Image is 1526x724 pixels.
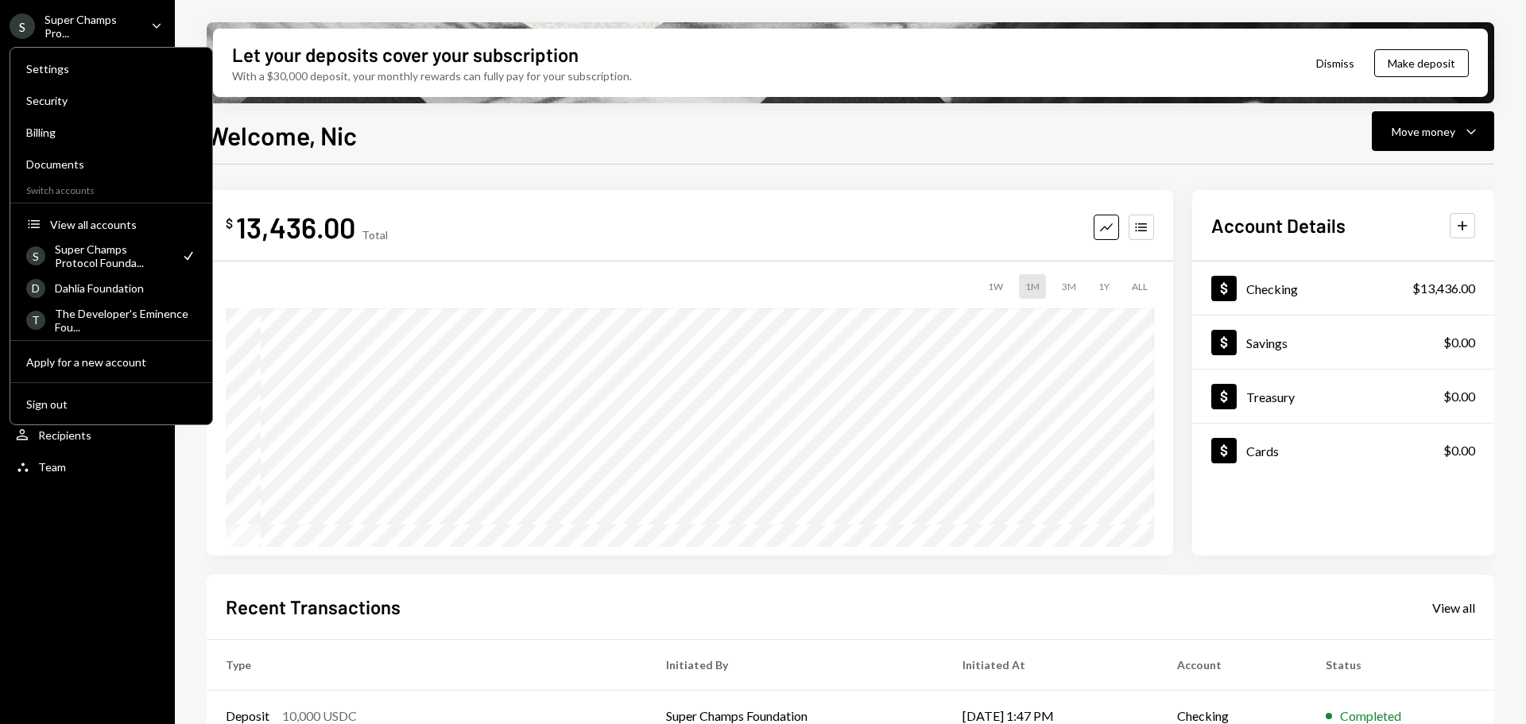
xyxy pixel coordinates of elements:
[26,279,45,298] div: D
[226,594,401,620] h2: Recent Transactions
[207,119,357,151] h1: Welcome, Nic
[1443,441,1475,460] div: $0.00
[1432,600,1475,616] div: View all
[17,54,206,83] a: Settings
[1055,274,1083,299] div: 3M
[17,305,206,334] a: TThe Developer's Eminence Fou...
[1392,123,1455,140] div: Move money
[17,211,206,239] button: View all accounts
[1307,640,1494,691] th: Status
[17,149,206,178] a: Documents
[10,452,165,481] a: Team
[1192,316,1494,369] a: Savings$0.00
[17,390,206,419] button: Sign out
[1246,389,1295,405] div: Treasury
[26,157,196,171] div: Documents
[1019,274,1046,299] div: 1M
[1192,370,1494,423] a: Treasury$0.00
[1432,598,1475,616] a: View all
[943,640,1157,691] th: Initiated At
[26,94,196,107] div: Security
[232,68,632,84] div: With a $30,000 deposit, your monthly rewards can fully pay for your subscription.
[26,246,45,265] div: S
[207,640,647,691] th: Type
[226,215,233,231] div: $
[10,420,165,449] a: Recipients
[55,281,196,295] div: Dahlia Foundation
[1092,274,1116,299] div: 1Y
[362,228,388,242] div: Total
[236,209,355,245] div: 13,436.00
[26,397,196,411] div: Sign out
[1246,281,1298,296] div: Checking
[1374,49,1469,77] button: Make deposit
[26,355,196,369] div: Apply for a new account
[232,41,579,68] div: Let your deposits cover your subscription
[982,274,1009,299] div: 1W
[55,307,196,334] div: The Developer's Eminence Fou...
[1192,261,1494,315] a: Checking$13,436.00
[1192,424,1494,477] a: Cards$0.00
[1211,212,1346,238] h2: Account Details
[17,86,206,114] a: Security
[1125,274,1154,299] div: ALL
[1443,387,1475,406] div: $0.00
[26,311,45,330] div: T
[45,13,138,40] div: Super Champs Pro...
[10,181,212,196] div: Switch accounts
[17,118,206,146] a: Billing
[50,218,196,231] div: View all accounts
[1296,45,1374,82] button: Dismiss
[1246,335,1288,350] div: Savings
[1412,279,1475,298] div: $13,436.00
[1158,640,1307,691] th: Account
[17,348,206,377] button: Apply for a new account
[38,460,66,474] div: Team
[38,428,91,442] div: Recipients
[10,14,35,39] div: S
[647,640,944,691] th: Initiated By
[1372,111,1494,151] button: Move money
[17,273,206,302] a: DDahlia Foundation
[26,126,196,139] div: Billing
[26,62,196,75] div: Settings
[1443,333,1475,352] div: $0.00
[1246,443,1279,459] div: Cards
[55,242,171,269] div: Super Champs Protocol Founda...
